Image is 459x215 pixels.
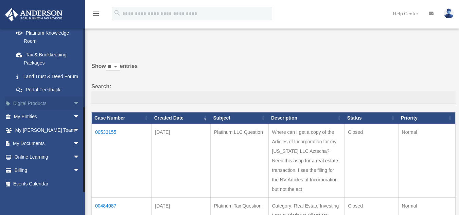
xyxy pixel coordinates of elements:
a: My Entitiesarrow_drop_down [5,110,90,124]
td: Closed [345,124,398,197]
select: Showentries [106,63,120,71]
span: arrow_drop_down [73,164,87,178]
td: 00533155 [92,124,152,197]
label: Search: [91,82,456,104]
a: Billingarrow_drop_down [5,164,90,177]
img: User Pic [444,8,454,18]
a: Portal Feedback [10,83,87,97]
a: Online Learningarrow_drop_down [5,150,90,164]
a: Land Trust & Deed Forum [10,70,87,83]
span: arrow_drop_down [73,137,87,151]
th: Subject: activate to sort column ascending [210,112,268,124]
i: menu [92,10,100,18]
span: arrow_drop_down [73,123,87,137]
th: Status: activate to sort column ascending [345,112,398,124]
label: Show entries [91,61,456,78]
td: [DATE] [152,124,211,197]
td: Where can I get a copy of the Articles of Incorporation for my [US_STATE] LLC Aztecha? Need this ... [268,124,345,197]
th: Description: activate to sort column ascending [268,112,345,124]
a: Events Calendar [5,177,90,191]
a: Digital Productsarrow_drop_down [5,96,90,110]
th: Created Date: activate to sort column ascending [152,112,211,124]
a: My Documentsarrow_drop_down [5,137,90,150]
input: Search: [91,91,456,104]
a: My [PERSON_NAME] Teamarrow_drop_down [5,123,90,137]
span: arrow_drop_down [73,96,87,110]
img: Anderson Advisors Platinum Portal [3,8,65,21]
th: Priority: activate to sort column ascending [398,112,455,124]
td: Platinum LLC Question [210,124,268,197]
th: Case Number: activate to sort column ascending [92,112,152,124]
a: Platinum Knowledge Room [10,26,87,48]
span: arrow_drop_down [73,150,87,164]
span: arrow_drop_down [73,110,87,124]
a: Tax & Bookkeeping Packages [10,48,87,70]
td: Normal [398,124,455,197]
i: search [113,9,121,17]
a: menu [92,12,100,18]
